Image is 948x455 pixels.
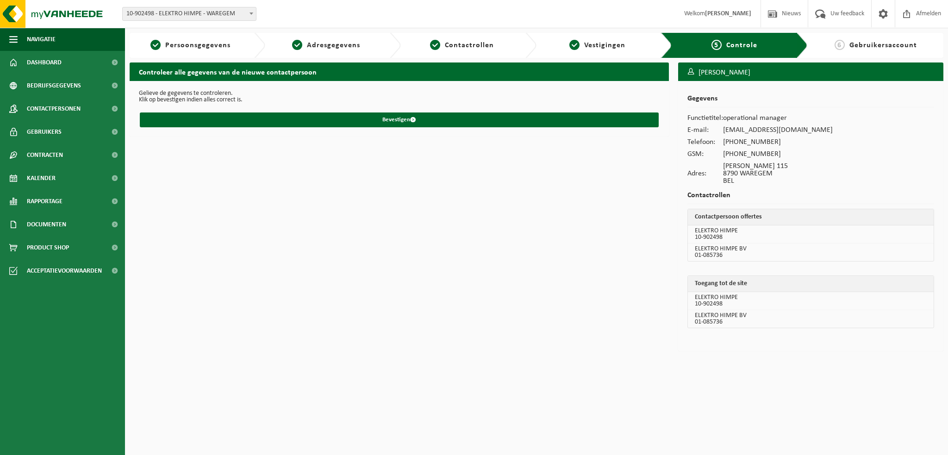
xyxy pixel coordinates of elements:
[711,40,722,50] span: 5
[27,143,63,167] span: Contracten
[687,160,723,187] td: Adres:
[687,192,934,204] h2: Contactrollen
[405,40,518,51] a: 3Contactrollen
[726,42,757,49] span: Controle
[270,40,382,51] a: 2Adresgegevens
[134,40,247,51] a: 1Persoonsgegevens
[687,112,723,124] td: Functietitel:
[723,124,833,136] td: [EMAIL_ADDRESS][DOMAIN_NAME]
[27,74,81,97] span: Bedrijfsgegevens
[723,160,833,187] td: [PERSON_NAME] 115 8790 WAREGEM BEL
[688,276,934,292] th: Toegang tot de site
[27,167,56,190] span: Kalender
[430,40,440,50] span: 3
[705,10,751,17] strong: [PERSON_NAME]
[122,7,256,21] span: 10-902498 - ELEKTRO HIMPE - WAREGEM
[723,148,833,160] td: [PHONE_NUMBER]
[584,42,625,49] span: Vestigingen
[150,40,161,50] span: 1
[130,62,669,81] h2: Controleer alle gegevens van de nieuwe contactpersoon
[27,51,62,74] span: Dashboard
[688,292,934,310] td: ELEKTRO HIMPE 10-902498
[687,124,723,136] td: E-mail:
[27,259,102,282] span: Acceptatievoorwaarden
[541,40,654,51] a: 4Vestigingen
[723,136,833,148] td: [PHONE_NUMBER]
[687,148,723,160] td: GSM:
[27,236,69,259] span: Product Shop
[678,62,943,83] h3: [PERSON_NAME]
[27,28,56,51] span: Navigatie
[688,310,934,328] td: ELEKTRO HIMPE BV 01-085736
[687,95,934,107] h2: Gegevens
[445,42,494,49] span: Contactrollen
[140,112,659,127] button: Bevestigen
[849,42,917,49] span: Gebruikersaccount
[307,42,360,49] span: Adresgegevens
[139,90,660,97] p: Gelieve de gegevens te controleren.
[123,7,256,20] span: 10-902498 - ELEKTRO HIMPE - WAREGEM
[139,97,660,103] p: Klik op bevestigen indien alles correct is.
[27,190,62,213] span: Rapportage
[569,40,580,50] span: 4
[688,243,934,261] td: ELEKTRO HIMPE BV 01-085736
[687,136,723,148] td: Telefoon:
[165,42,231,49] span: Persoonsgegevens
[292,40,302,50] span: 2
[835,40,845,50] span: 6
[688,209,934,225] th: Contactpersoon offertes
[688,225,934,243] td: ELEKTRO HIMPE 10-902498
[27,97,81,120] span: Contactpersonen
[27,120,62,143] span: Gebruikers
[27,213,66,236] span: Documenten
[723,112,833,124] td: operational manager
